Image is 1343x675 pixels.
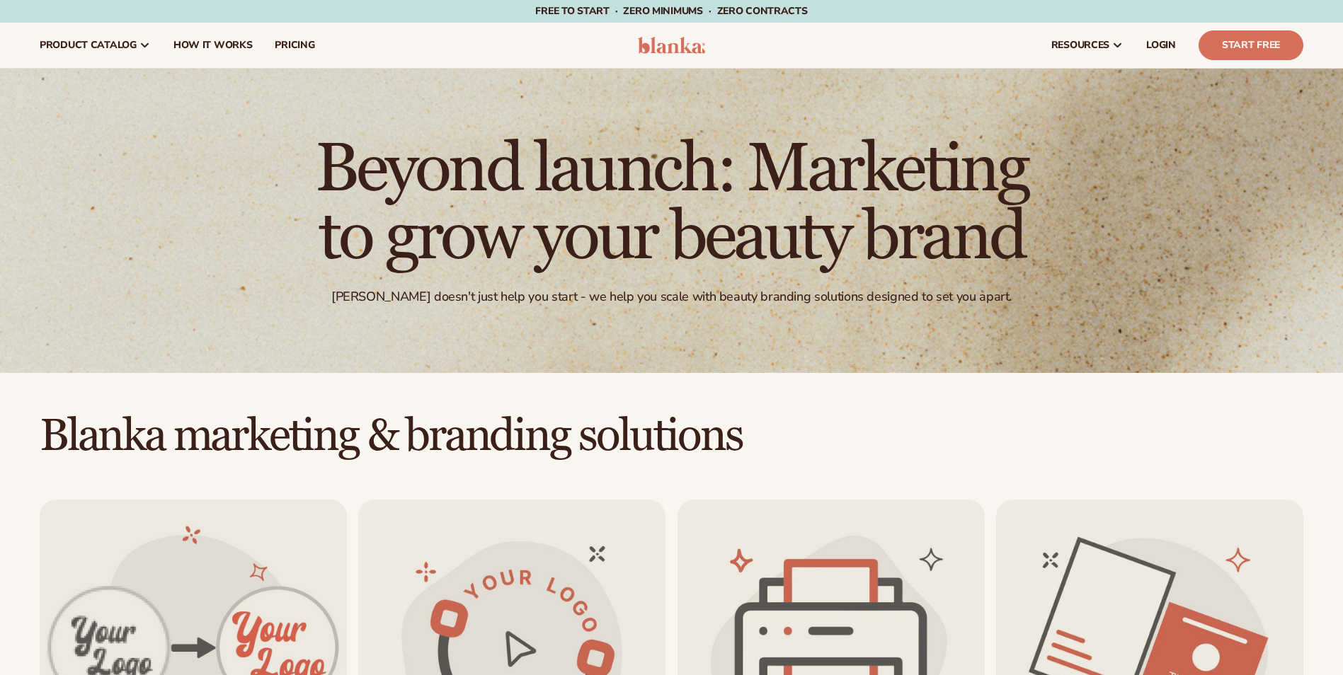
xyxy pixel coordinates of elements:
img: logo [638,37,705,54]
a: resources [1040,23,1135,68]
h1: Beyond launch: Marketing to grow your beauty brand [282,136,1061,272]
div: [PERSON_NAME] doesn't just help you start - we help you scale with beauty branding solutions desi... [331,289,1012,305]
a: LOGIN [1135,23,1187,68]
span: LOGIN [1146,40,1176,51]
a: How It Works [162,23,264,68]
a: product catalog [28,23,162,68]
span: product catalog [40,40,137,51]
span: resources [1051,40,1109,51]
span: How It Works [173,40,253,51]
a: Start Free [1199,30,1303,60]
a: pricing [263,23,326,68]
span: Free to start · ZERO minimums · ZERO contracts [535,4,807,18]
span: pricing [275,40,314,51]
